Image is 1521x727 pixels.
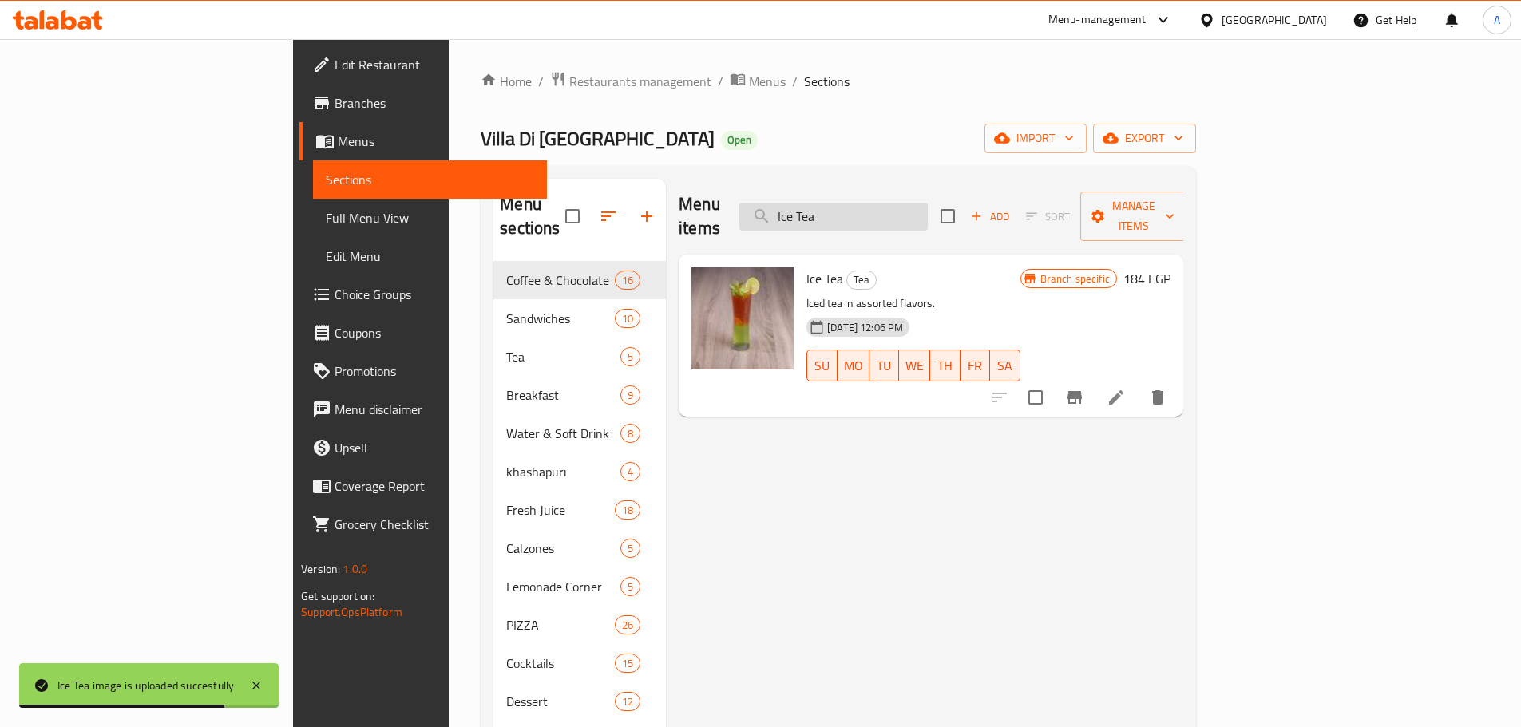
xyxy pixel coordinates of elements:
[506,500,615,520] span: Fresh Juice
[615,615,640,634] div: items
[806,350,837,381] button: SU
[506,654,615,673] span: Cocktails
[792,72,798,91] li: /
[326,247,534,266] span: Edit Menu
[620,577,640,596] div: items
[301,559,340,579] span: Version:
[990,350,1020,381] button: SA
[506,462,620,481] span: khashapuri
[804,72,850,91] span: Sections
[506,692,615,711] span: Dessert
[343,559,367,579] span: 1.0.0
[1093,124,1196,153] button: export
[621,464,640,480] span: 4
[1093,196,1174,236] span: Manage items
[691,267,794,369] img: Ice Tea
[730,71,786,92] a: Menus
[338,132,534,151] span: Menus
[335,515,534,534] span: Grocery Checklist
[335,285,534,304] span: Choice Groups
[506,577,620,596] span: Lemonade Corner
[620,539,640,558] div: items
[1106,128,1183,148] span: export
[1123,267,1170,290] h6: 184 EGP
[493,682,666,721] div: Dessert12
[905,354,924,377] span: WE
[961,350,991,381] button: FR
[1222,11,1327,29] div: [GEOGRAPHIC_DATA]
[1048,10,1147,30] div: Menu-management
[616,503,640,518] span: 18
[493,491,666,529] div: Fresh Juice18
[931,200,964,233] span: Select section
[335,55,534,74] span: Edit Restaurant
[930,350,961,381] button: TH
[620,385,640,405] div: items
[620,347,640,366] div: items
[615,692,640,711] div: items
[506,309,615,328] span: Sandwiches
[493,261,666,299] div: Coffee & Chocolate16
[493,529,666,567] div: Calzones5
[493,414,666,452] div: Water & Soft Drink8
[493,567,666,606] div: Lemonade Corner5
[299,45,547,84] a: Edit Restaurant
[299,122,547,160] a: Menus
[615,309,640,328] div: items
[718,72,723,91] li: /
[899,350,930,381] button: WE
[621,426,640,441] span: 8
[620,424,640,443] div: items
[335,362,534,381] span: Promotions
[335,93,534,113] span: Branches
[869,350,900,381] button: TU
[838,350,869,381] button: MO
[493,338,666,376] div: Tea5
[493,452,666,491] div: khashapuri4
[506,539,620,558] div: Calzones
[569,72,711,91] span: Restaurants management
[313,237,547,275] a: Edit Menu
[493,299,666,338] div: Sandwiches10
[628,197,666,235] button: Add section
[806,267,843,290] span: Ice Tea
[481,71,1196,92] nav: breadcrumb
[821,320,909,335] span: [DATE] 12:06 PM
[984,124,1087,153] button: import
[721,131,758,150] div: Open
[679,192,720,240] h2: Menu items
[506,615,615,634] span: PIZZA
[1034,271,1116,286] span: Branch specific
[996,354,1014,377] span: SA
[1019,381,1052,414] span: Select to update
[506,424,620,443] span: Water & Soft Drink
[616,311,640,326] span: 10
[481,121,715,156] span: Villa Di [GEOGRAPHIC_DATA]
[621,350,640,365] span: 5
[967,354,984,377] span: FR
[621,541,640,556] span: 5
[506,271,615,290] span: Coffee & Chocolate
[814,354,830,377] span: SU
[620,462,640,481] div: items
[335,438,534,457] span: Upsell
[335,323,534,342] span: Coupons
[616,618,640,633] span: 26
[301,602,402,622] a: Support.OpsPlatform
[299,314,547,352] a: Coupons
[313,199,547,237] a: Full Menu View
[506,347,620,366] div: Tea
[493,606,666,644] div: PIZZA26
[335,400,534,419] span: Menu disclaimer
[876,354,893,377] span: TU
[616,656,640,671] span: 15
[616,694,640,709] span: 12
[299,275,547,314] a: Choice Groups
[299,505,547,543] a: Grocery Checklist
[749,72,786,91] span: Menus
